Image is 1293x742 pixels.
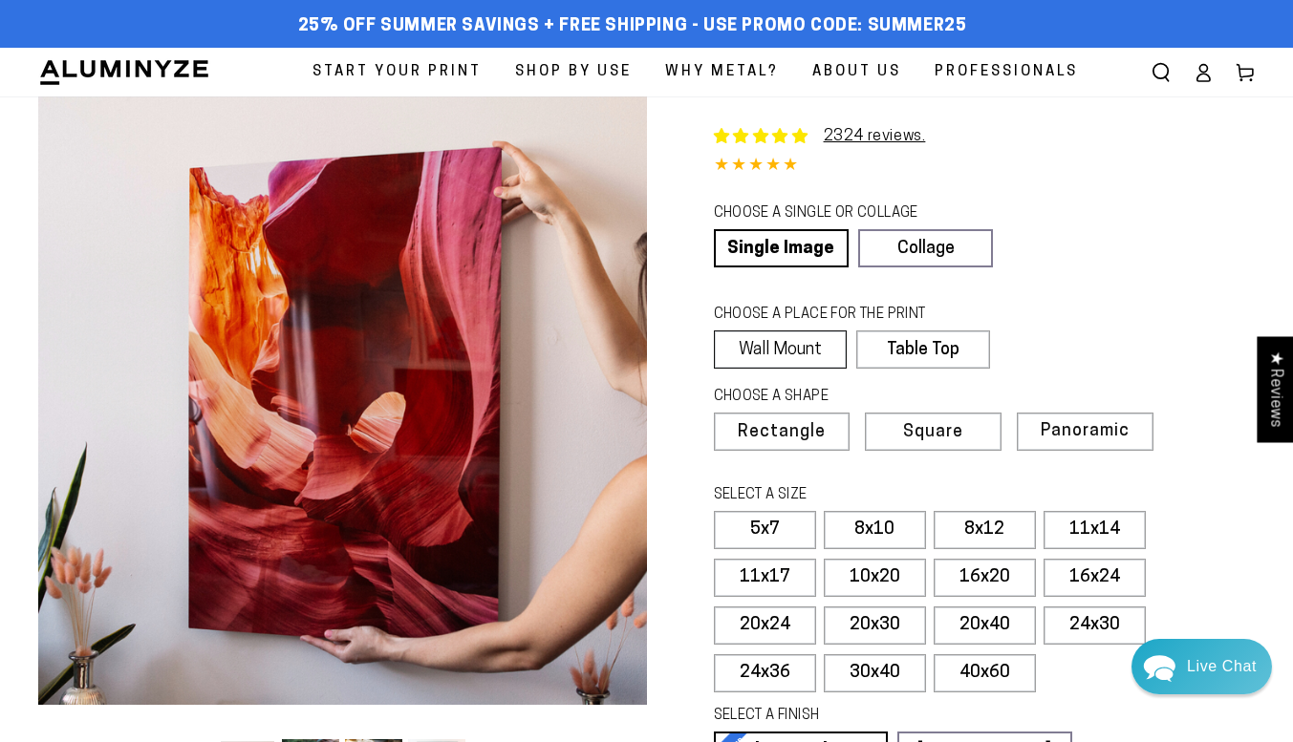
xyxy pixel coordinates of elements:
a: Start Your Print [298,48,496,96]
label: 40x60 [934,654,1036,692]
legend: CHOOSE A SHAPE [714,387,978,408]
label: 10x20 [824,559,926,597]
label: 8x12 [934,511,1036,549]
legend: CHOOSE A SINGLE OR COLLAGE [714,203,976,224]
span: 25% off Summer Savings + Free Shipping - Use Promo Code: SUMMER25 [298,16,967,37]
label: 20x40 [934,606,1036,645]
div: Click to open Judge.me floating reviews tab [1257,336,1293,442]
div: Contact Us Directly [1187,639,1257,694]
legend: SELECT A SIZE [714,485,1031,506]
label: 30x40 [824,654,926,692]
label: Table Top [856,330,990,369]
span: Rectangle [738,424,826,441]
span: About Us [812,59,901,85]
label: 16x20 [934,559,1036,597]
legend: CHOOSE A PLACE FOR THE PRINT [714,305,973,326]
span: Start Your Print [312,59,482,85]
label: 16x24 [1044,559,1146,597]
label: 24x30 [1044,606,1146,645]
a: Why Metal? [651,48,793,96]
label: 20x24 [714,606,816,645]
a: About Us [798,48,916,96]
div: Chat widget toggle [1131,639,1272,694]
label: 5x7 [714,511,816,549]
span: Square [903,424,963,441]
a: Shop By Use [501,48,646,96]
a: 2324 reviews. [824,129,926,144]
a: Professionals [920,48,1092,96]
label: 11x17 [714,559,816,597]
img: Aluminyze [38,58,210,87]
legend: SELECT A FINISH [714,706,1031,727]
label: 20x30 [824,606,926,645]
div: 4.85 out of 5.0 stars [714,153,1256,180]
label: Wall Mount [714,330,848,369]
span: Professionals [935,59,1078,85]
a: Single Image [714,229,849,267]
label: 8x10 [824,511,926,549]
label: 11x14 [1044,511,1146,549]
span: Why Metal? [665,59,779,85]
span: Panoramic [1041,422,1130,440]
label: 24x36 [714,654,816,692]
span: Shop By Use [515,59,632,85]
summary: Search our site [1140,52,1182,94]
a: Collage [858,229,993,267]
